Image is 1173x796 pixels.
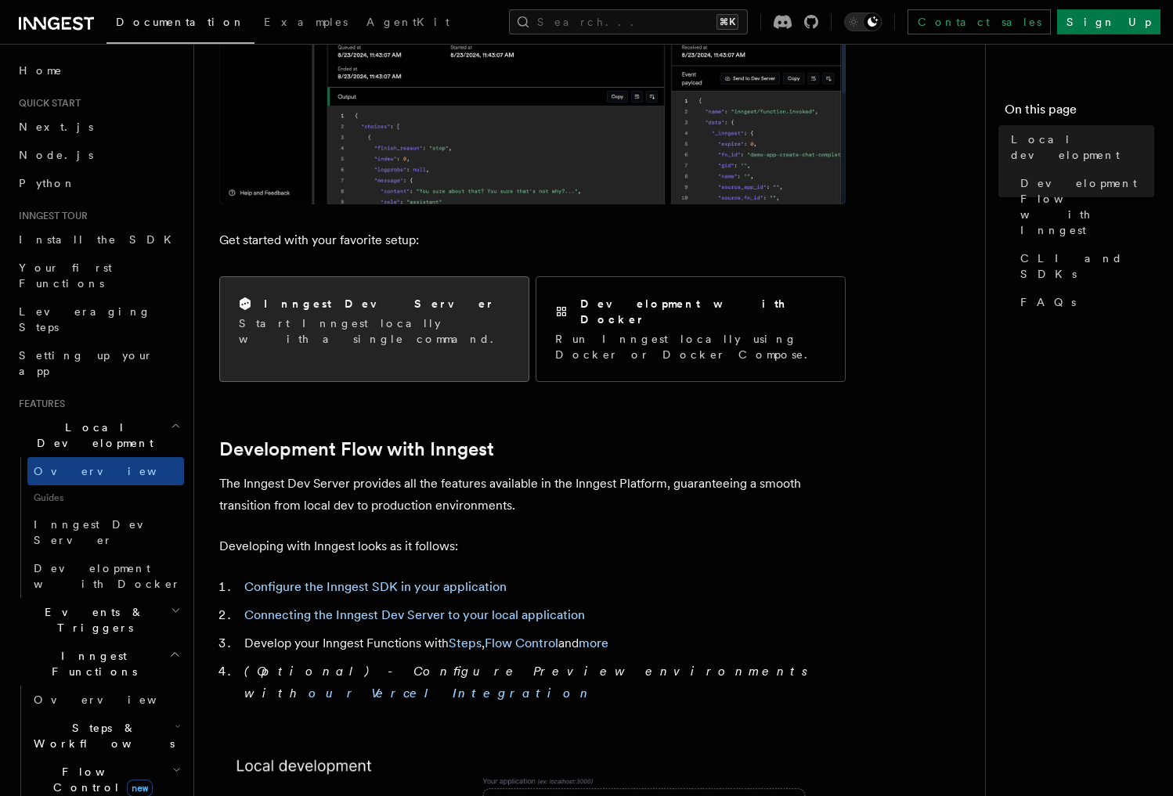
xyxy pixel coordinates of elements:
span: Your first Functions [19,261,112,290]
p: Get started with your favorite setup: [219,229,846,251]
a: Overview [27,457,184,485]
h4: On this page [1005,100,1154,125]
a: Connecting the Inngest Dev Server to your local application [244,607,585,622]
span: FAQs [1020,294,1076,310]
span: Overview [34,465,195,477]
a: Steps [449,636,482,650]
a: Development Flow with Inngest [219,438,494,460]
span: Inngest tour [13,210,88,222]
span: Flow Control [27,764,172,795]
a: Inngest Dev Server [27,510,184,554]
button: Local Development [13,413,184,457]
span: Steps & Workflows [27,720,175,751]
span: Inngest Dev Server [34,518,168,546]
p: Developing with Inngest looks as it follows: [219,535,846,557]
a: Your first Functions [13,254,184,297]
span: Documentation [116,16,245,28]
a: Local development [1005,125,1154,169]
em: (Optional) - Configure Preview environments with [244,664,817,701]
span: Events & Triggers [13,604,171,636]
a: Node.js [13,141,184,169]
a: Flow Control [485,636,558,650]
a: more [579,636,608,650]
a: Contact sales [908,9,1051,34]
span: Python [19,177,76,189]
a: Development Flow with Inngest [1014,169,1154,244]
a: CLI and SDKs [1014,244,1154,288]
p: The Inngest Dev Server provides all the features available in the Inngest Platform, guaranteeing ... [219,473,846,517]
a: Overview [27,686,184,714]
span: Node.js [19,149,93,161]
p: Run Inngest locally using Docker or Docker Compose. [555,331,826,362]
a: Examples [254,5,357,42]
button: Search...⌘K [509,9,748,34]
div: Local Development [13,457,184,598]
a: Inngest Dev ServerStart Inngest locally with a single command. [219,276,529,382]
span: Features [13,398,65,410]
span: Setting up your app [19,349,153,377]
li: Develop your Inngest Functions with , and [240,632,846,654]
h2: Inngest Dev Server [264,296,495,312]
span: Development Flow with Inngest [1020,175,1154,238]
span: Guides [27,485,184,510]
a: FAQs [1014,288,1154,316]
kbd: ⌘K [716,14,738,30]
span: Leveraging Steps [19,305,151,333]
span: Development with Docker [34,562,181,590]
a: Next.js [13,113,184,141]
a: Leveraging Steps [13,297,184,341]
a: Setting up your app [13,341,184,385]
span: Local Development [13,420,171,451]
a: Development with Docker [27,554,184,598]
button: Steps & Workflows [27,714,184,758]
p: Start Inngest locally with a single command. [239,315,510,347]
span: Local development [1011,131,1154,163]
a: Documentation [106,5,254,44]
button: Inngest Functions [13,642,184,686]
a: Install the SDK [13,225,184,254]
span: Overview [34,693,195,706]
a: AgentKit [357,5,459,42]
a: Sign Up [1057,9,1160,34]
span: Quick start [13,97,81,110]
a: Development with DockerRun Inngest locally using Docker or Docker Compose. [536,276,846,382]
h2: Development with Docker [580,296,826,327]
a: Configure the Inngest SDK in your application [244,579,507,594]
span: CLI and SDKs [1020,250,1154,282]
span: Inngest Functions [13,648,169,679]
span: AgentKit [366,16,449,28]
button: Events & Triggers [13,598,184,642]
span: Home [19,63,63,78]
span: Next.js [19,121,93,133]
span: Examples [264,16,348,28]
a: Home [13,56,184,85]
span: Install the SDK [19,233,181,246]
button: Toggle dark mode [844,13,882,31]
a: our Vercel Integration [309,686,594,701]
a: Python [13,169,184,197]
